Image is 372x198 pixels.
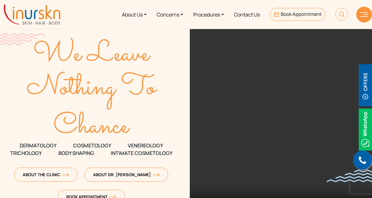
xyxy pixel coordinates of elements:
[33,33,151,76] text: We Leave
[20,142,57,149] span: DERMATOLOGY
[188,3,229,26] a: Procedures
[270,8,325,21] a: Book Appointment
[23,172,69,177] span: About The Clinic
[58,149,94,157] span: Body Shaping
[4,4,60,25] img: inurskn-logo
[359,108,372,151] img: Whatsappicon
[117,3,152,26] a: About Us
[153,173,159,177] img: orange-arrow
[27,67,158,110] text: Nothing To
[111,149,172,157] span: Intimate Cosmetology
[62,173,69,177] img: orange-arrow
[359,126,372,133] a: Whatsappicon
[327,170,372,182] img: bluewave
[54,105,130,148] text: Chance
[281,11,322,17] span: Book Appointment
[360,12,368,17] img: hamLine.svg
[152,3,188,26] a: Concerns
[85,168,168,182] a: About Dr. [PERSON_NAME]orange-arrow
[128,142,163,149] span: VENEREOLOGY
[359,64,372,106] img: offerBt
[229,3,265,26] a: Contact Us
[73,142,111,149] span: COSMETOLOGY
[93,172,159,177] span: About Dr. [PERSON_NAME]
[14,168,77,182] a: About The Clinicorange-arrow
[335,8,348,21] img: HeaderSearch
[10,149,42,157] span: TRICHOLOGY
